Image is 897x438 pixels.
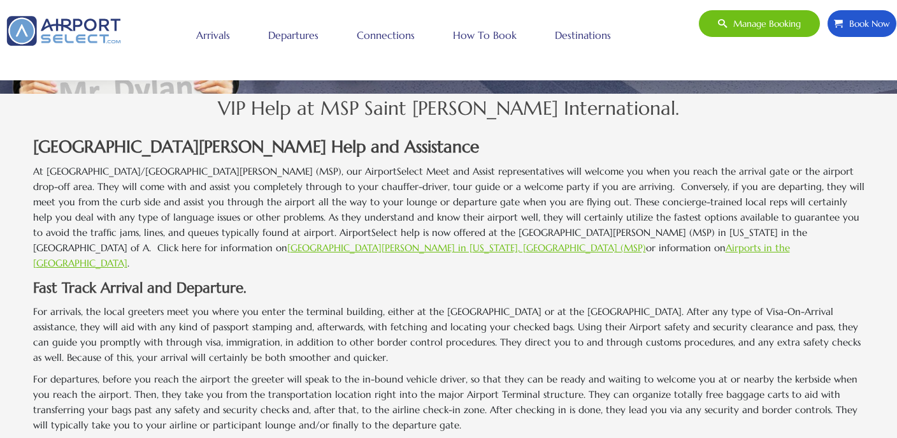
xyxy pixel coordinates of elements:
p: For arrivals, the local greeters meet you where you enter the terminal building, either at the [G... [33,304,865,365]
a: Airports in the [GEOGRAPHIC_DATA] [33,242,790,269]
span: Book Now [843,10,890,37]
strong: Fast Track Arrival and Departure. [33,279,247,296]
a: [GEOGRAPHIC_DATA][PERSON_NAME] in [US_STATE], [GEOGRAPHIC_DATA] (MSP) [287,242,646,254]
a: Departures [265,19,322,51]
span: Manage booking [727,10,801,37]
a: How to book [450,19,520,51]
strong: [GEOGRAPHIC_DATA][PERSON_NAME] Help and Assistance [33,136,479,157]
a: Connections [354,19,418,51]
a: Manage booking [698,10,821,38]
h2: VIP Help at MSP Saint [PERSON_NAME] International. [33,94,865,122]
a: Arrivals [193,19,233,51]
p: For departures, before you reach the airport the greeter will speak to the in-bound vehicle drive... [33,372,865,433]
p: At [GEOGRAPHIC_DATA]/[GEOGRAPHIC_DATA][PERSON_NAME] (MSP), our AirportSelect Meet and Assist repr... [33,164,865,271]
a: Destinations [552,19,614,51]
a: Book Now [827,10,897,38]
